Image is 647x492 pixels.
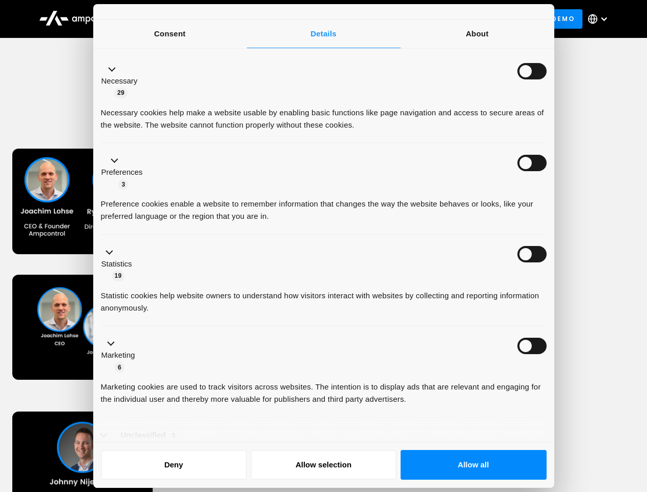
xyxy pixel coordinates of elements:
[101,350,135,361] label: Marketing
[114,88,128,98] span: 29
[101,63,144,99] button: Necessary (29)
[169,430,179,441] span: 3
[101,282,547,314] div: Statistic cookies help website owners to understand how visitors interact with websites by collec...
[251,450,396,480] button: Allow selection
[101,258,132,270] label: Statistics
[401,450,547,480] button: Allow all
[115,362,124,373] span: 6
[101,190,547,222] div: Preference cookies enable a website to remember information that changes the way the website beha...
[101,167,143,178] label: Preferences
[101,75,138,87] label: Necessary
[118,179,128,190] span: 3
[101,246,138,282] button: Statistics (19)
[112,271,125,281] span: 19
[101,450,247,480] button: Deny
[101,429,185,442] button: Unclassified (3)
[401,20,554,48] a: About
[101,338,141,374] button: Marketing (6)
[12,104,635,128] h1: Upcoming Webinars
[247,20,401,48] a: Details
[101,99,547,131] div: Necessary cookies help make a website usable by enabling basic functions like page navigation and...
[93,20,247,48] a: Consent
[101,155,149,191] button: Preferences (3)
[101,373,547,405] div: Marketing cookies are used to track visitors across websites. The intention is to display ads tha...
